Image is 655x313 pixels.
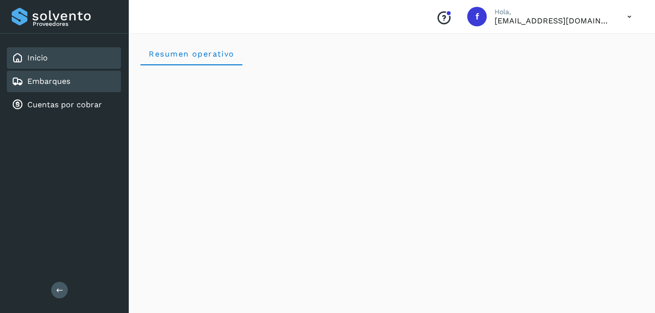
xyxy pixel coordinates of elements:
span: Resumen operativo [148,49,235,59]
p: Proveedores [33,20,117,27]
a: Inicio [27,53,48,62]
div: Embarques [7,71,121,92]
div: Inicio [7,47,121,69]
a: Cuentas por cobrar [27,100,102,109]
p: facturacion@hcarga.com [495,16,612,25]
a: Embarques [27,77,70,86]
p: Hola, [495,8,612,16]
div: Cuentas por cobrar [7,94,121,116]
